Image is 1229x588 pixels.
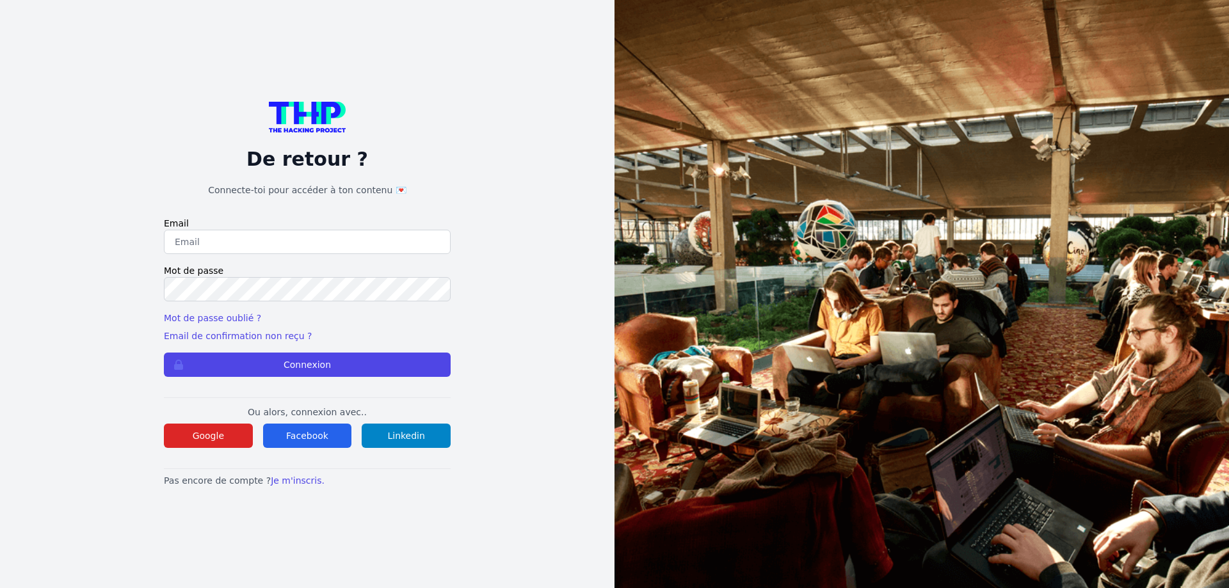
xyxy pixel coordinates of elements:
[263,424,352,448] button: Facebook
[362,424,451,448] button: Linkedin
[164,424,253,448] button: Google
[164,353,451,377] button: Connexion
[164,264,451,277] label: Mot de passe
[164,406,451,418] p: Ou alors, connexion avec..
[164,230,451,254] input: Email
[164,313,261,323] a: Mot de passe oublié ?
[164,331,312,341] a: Email de confirmation non reçu ?
[164,474,451,487] p: Pas encore de compte ?
[164,184,451,196] h1: Connecte-toi pour accéder à ton contenu 💌
[164,148,451,171] p: De retour ?
[271,475,325,486] a: Je m'inscris.
[164,217,451,230] label: Email
[269,102,346,132] img: logo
